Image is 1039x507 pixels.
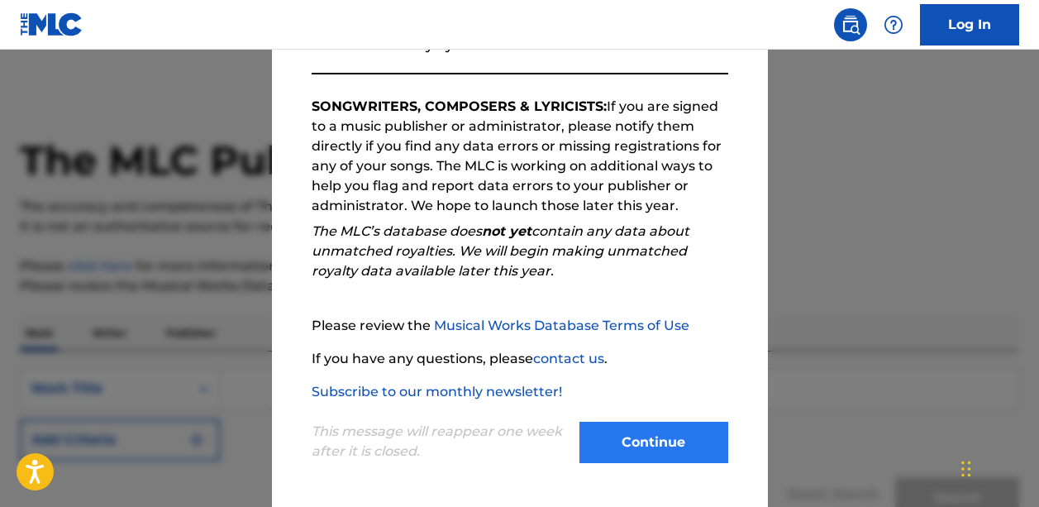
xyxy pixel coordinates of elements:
a: Log In [920,4,1019,45]
img: search [841,15,860,35]
p: This message will reappear one week after it is closed. [312,422,570,462]
button: Continue [579,422,728,463]
img: MLC Logo [20,12,83,36]
a: Public Search [834,8,867,41]
iframe: Chat Widget [956,428,1039,507]
p: If you have any questions, please . [312,349,728,369]
em: The MLC’s database does contain any data about unmatched royalties. We will begin making unmatche... [312,223,689,279]
strong: SONGWRITERS, COMPOSERS & LYRICISTS: [312,98,607,114]
p: If you are signed to a music publisher or administrator, please notify them directly if you find ... [312,97,728,216]
div: Help [877,8,910,41]
a: Musical Works Database Terms of Use [434,318,689,333]
a: contact us [533,351,604,366]
strong: not yet [482,223,531,239]
p: Please review the [312,316,728,336]
div: Drag [961,444,971,494]
a: Subscribe to our monthly newsletter! [312,384,562,399]
img: help [884,15,903,35]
